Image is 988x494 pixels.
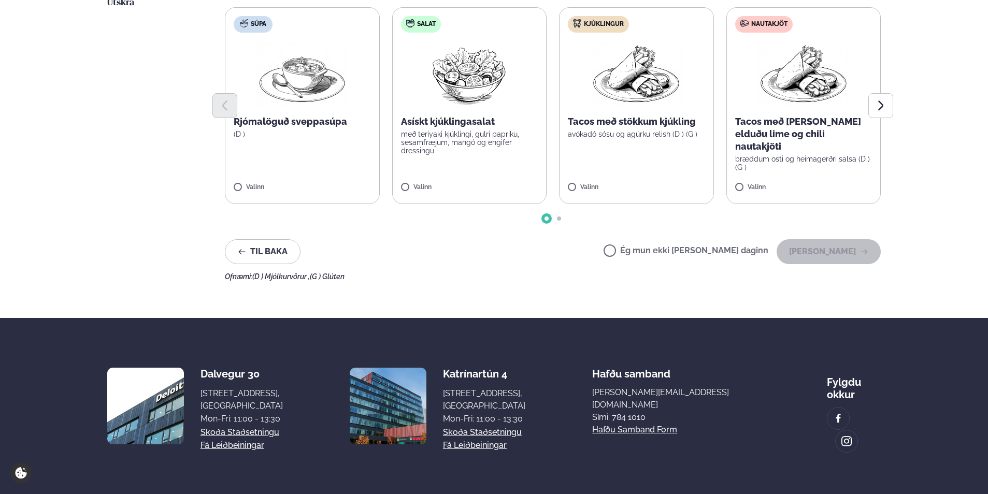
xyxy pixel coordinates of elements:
span: Salat [417,20,436,28]
button: [PERSON_NAME] [777,239,881,264]
span: Hafðu samband [592,359,670,380]
span: Nautakjöt [751,20,787,28]
p: Tacos með [PERSON_NAME] elduðu lime og chili nautakjöti [735,115,872,153]
a: Cookie settings [10,462,32,484]
a: Fá leiðbeiningar [201,439,264,452]
a: Hafðu samband form [592,424,677,436]
span: Súpa [251,20,266,28]
button: Til baka [225,239,300,264]
button: Next slide [868,93,893,118]
a: image alt [836,430,857,452]
div: Ofnæmi: [225,272,881,281]
p: (D ) [234,130,371,138]
p: Rjómalöguð sveppasúpa [234,115,371,128]
img: chicken.svg [573,19,581,27]
img: image alt [833,413,844,425]
img: beef.svg [740,19,749,27]
p: Tacos með stökkum kjúkling [568,115,705,128]
a: image alt [827,408,849,429]
img: image alt [841,435,852,447]
img: Wraps.png [758,41,849,107]
span: Go to slide 1 [545,216,549,221]
a: [PERSON_NAME][EMAIL_ADDRESS][DOMAIN_NAME] [592,386,760,411]
img: image alt [107,368,184,444]
p: Sími: 784 1010 [592,411,760,424]
span: (D ) Mjólkurvörur , [252,272,310,281]
p: bræddum osti og heimagerðri salsa (D ) (G ) [735,155,872,171]
a: Skoða staðsetningu [201,426,279,439]
span: (G ) Glúten [310,272,345,281]
div: Dalvegur 30 [201,368,283,380]
img: image alt [350,368,426,444]
img: Salad.png [423,41,515,107]
p: Asískt kjúklingasalat [401,115,538,128]
button: Previous slide [212,93,237,118]
div: [STREET_ADDRESS], [GEOGRAPHIC_DATA] [201,387,283,412]
div: Mon-Fri: 11:00 - 13:30 [443,413,525,425]
div: Katrínartún 4 [443,368,525,380]
span: Go to slide 2 [557,216,561,221]
div: [STREET_ADDRESS], [GEOGRAPHIC_DATA] [443,387,525,412]
img: Soup.png [256,41,348,107]
a: Fá leiðbeiningar [443,439,507,452]
p: avókadó sósu og agúrku relish (D ) (G ) [568,130,705,138]
img: soup.svg [240,19,248,27]
p: með teriyaki kjúklingi, gulri papriku, sesamfræjum, mangó og engifer dressingu [401,130,538,155]
img: salad.svg [406,19,414,27]
img: Wraps.png [591,41,682,107]
a: Skoða staðsetningu [443,426,522,439]
span: Kjúklingur [584,20,624,28]
div: Fylgdu okkur [827,368,881,401]
div: Mon-Fri: 11:00 - 13:30 [201,413,283,425]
